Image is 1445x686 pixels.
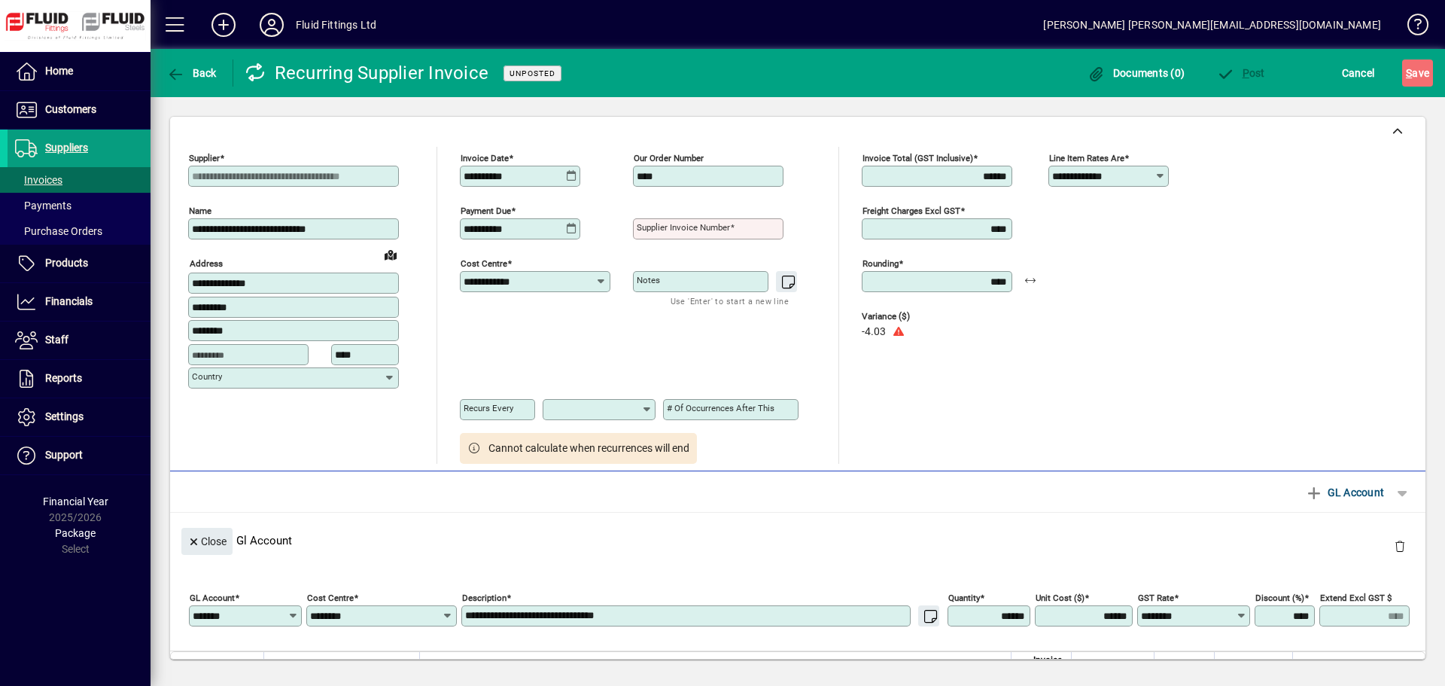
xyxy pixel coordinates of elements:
[45,334,68,346] span: Staff
[163,59,221,87] button: Back
[1382,528,1418,564] button: Delete
[192,371,222,382] mat-label: Country
[8,322,151,359] a: Staff
[464,403,513,413] mat-label: Recurs every
[189,206,211,216] mat-label: Name
[1406,61,1429,85] span: ave
[166,67,217,79] span: Back
[862,258,899,269] mat-label: Rounding
[8,360,151,398] a: Reports
[671,292,789,309] mat-hint: Use 'Enter' to start a new line
[1402,59,1433,87] button: Save
[8,398,151,436] a: Settings
[181,528,233,555] button: Close
[1320,593,1392,603] mat-label: Extend excl GST $
[307,593,354,603] mat-label: Cost Centre
[45,65,73,77] span: Home
[189,153,220,163] mat-label: Supplier
[461,258,507,269] mat-label: Cost Centre
[45,449,83,461] span: Support
[178,534,236,547] app-page-header-button: Close
[1396,3,1426,52] a: Knowledge Base
[296,13,376,37] div: Fluid Fittings Ltd
[1305,480,1384,505] span: GL Account
[187,529,227,554] span: Close
[862,153,973,163] mat-label: Invoice Total (GST inclusive)
[1087,67,1185,79] span: Documents (0)
[1406,67,1412,79] span: S
[245,61,489,85] div: Recurring Supplier Invoice
[15,200,71,212] span: Payments
[1036,593,1085,603] mat-label: Unit Cost ($)
[461,206,511,216] mat-label: Payment due
[862,206,960,216] mat-label: Freight charges excl GST
[634,153,704,163] mat-label: Our order number
[461,153,509,163] mat-label: Invoice date
[15,225,102,237] span: Purchase Orders
[637,222,730,233] mat-label: Supplier invoice number
[8,167,151,193] a: Invoices
[45,257,88,269] span: Products
[8,218,151,244] a: Purchase Orders
[1021,652,1062,685] span: Invoice Quantity
[862,326,886,338] span: -4.03
[379,242,403,267] a: View on map
[45,142,88,154] span: Suppliers
[1342,61,1375,85] span: Cancel
[462,593,507,603] mat-label: Description
[45,103,96,115] span: Customers
[510,69,555,78] span: Unposted
[190,593,235,603] mat-label: GL Account
[1049,153,1124,163] mat-label: Line item rates are
[170,513,1425,568] div: Gl Account
[1382,539,1418,553] app-page-header-button: Delete
[1138,593,1174,603] mat-label: GST rate
[637,275,660,285] mat-label: Notes
[43,495,108,508] span: Financial Year
[15,174,62,186] span: Invoices
[1243,67,1249,79] span: P
[1216,67,1265,79] span: ost
[1043,13,1381,37] div: [PERSON_NAME] [PERSON_NAME][EMAIL_ADDRESS][DOMAIN_NAME]
[55,527,96,539] span: Package
[1083,59,1188,87] button: Documents (0)
[199,11,248,38] button: Add
[1297,479,1392,506] button: GL Account
[248,11,296,38] button: Profile
[948,593,980,603] mat-label: Quantity
[45,372,82,384] span: Reports
[45,410,84,422] span: Settings
[488,441,689,456] span: Cannot calculate when recurrences will end
[8,437,151,474] a: Support
[8,91,151,129] a: Customers
[8,193,151,218] a: Payments
[8,245,151,282] a: Products
[1212,59,1269,87] button: Post
[45,295,93,307] span: Financials
[667,403,774,413] mat-label: # of occurrences after this
[862,312,952,322] span: Variance ($)
[151,59,233,87] app-page-header-button: Back
[1255,593,1304,603] mat-label: Discount (%)
[8,53,151,90] a: Home
[1338,59,1379,87] button: Cancel
[8,283,151,321] a: Financials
